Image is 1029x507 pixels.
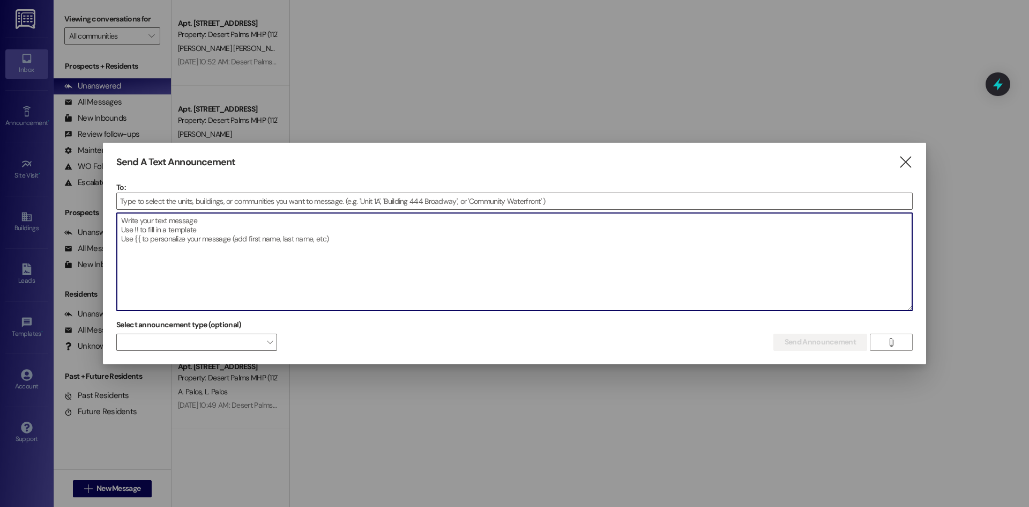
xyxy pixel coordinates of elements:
[116,317,242,333] label: Select announcement type (optional)
[785,336,856,348] span: Send Announcement
[773,334,867,351] button: Send Announcement
[116,182,913,193] p: To:
[116,156,235,168] h3: Send A Text Announcement
[887,338,895,347] i: 
[898,157,913,168] i: 
[117,193,912,209] input: Type to select the units, buildings, or communities you want to message. (e.g. 'Unit 1A', 'Buildi...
